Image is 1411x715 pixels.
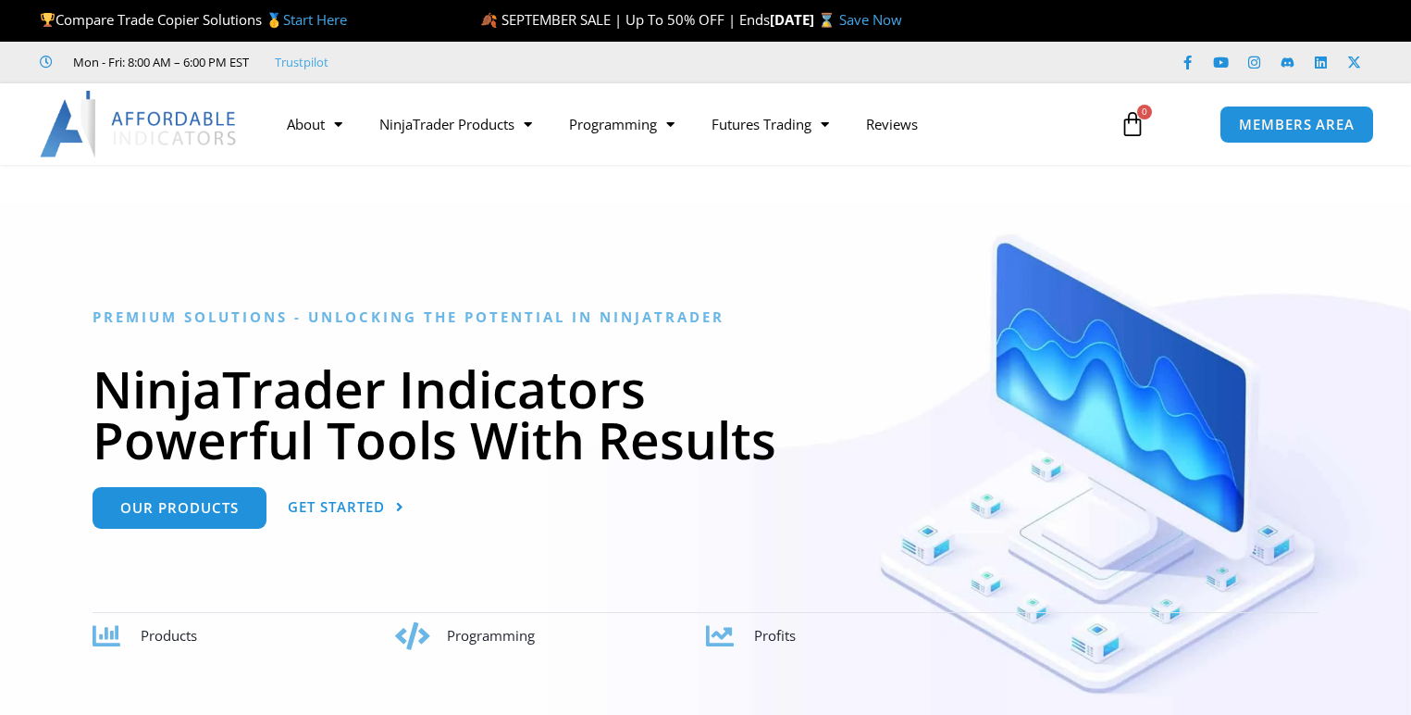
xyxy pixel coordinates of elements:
[93,487,266,529] a: Our Products
[1137,105,1152,119] span: 0
[551,103,693,145] a: Programming
[693,103,848,145] a: Futures Trading
[93,308,1318,326] h6: Premium Solutions - Unlocking the Potential in NinjaTrader
[68,51,249,73] span: Mon - Fri: 8:00 AM – 6:00 PM EST
[275,51,328,73] a: Trustpilot
[268,103,1101,145] nav: Menu
[754,626,796,645] span: Profits
[41,13,55,27] img: 🏆
[288,500,385,514] span: Get Started
[480,10,770,29] span: 🍂 SEPTEMBER SALE | Up To 50% OFF | Ends
[93,363,1318,465] h1: NinjaTrader Indicators Powerful Tools With Results
[288,487,404,529] a: Get Started
[1219,106,1374,144] a: MEMBERS AREA
[40,10,347,29] span: Compare Trade Copier Solutions 🥇
[839,10,902,29] a: Save Now
[1239,118,1355,132] span: MEMBERS AREA
[283,10,347,29] a: Start Here
[268,103,361,145] a: About
[361,103,551,145] a: NinjaTrader Products
[40,91,239,157] img: LogoAI | Affordable Indicators – NinjaTrader
[141,626,197,645] span: Products
[848,103,936,145] a: Reviews
[120,501,239,515] span: Our Products
[447,626,535,645] span: Programming
[1092,97,1173,151] a: 0
[770,10,839,29] strong: [DATE] ⌛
